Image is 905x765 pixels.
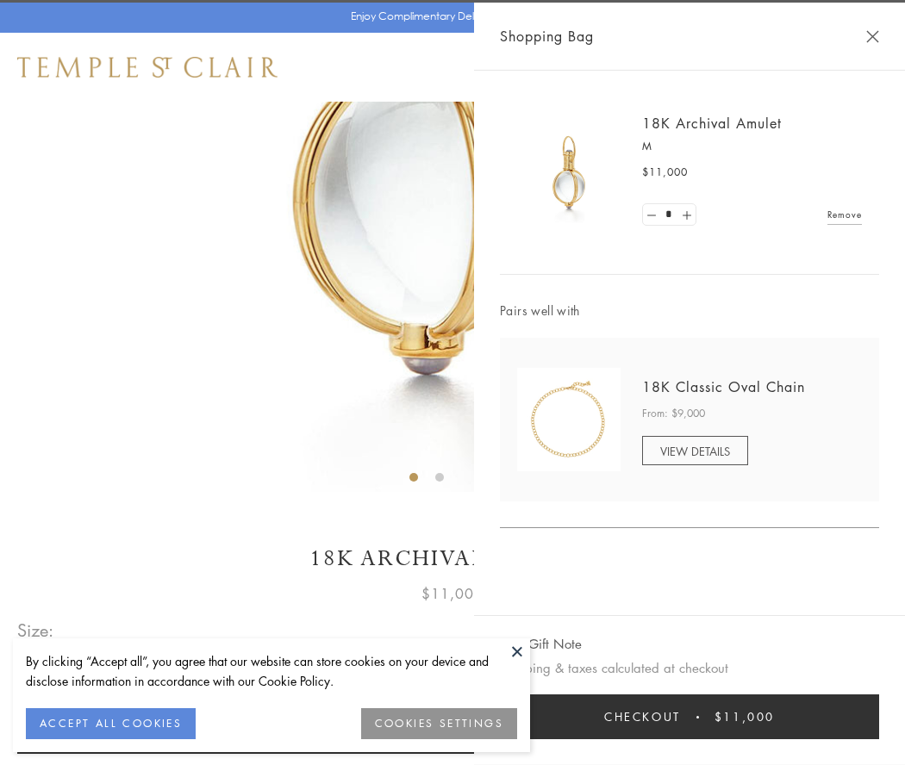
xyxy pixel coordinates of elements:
[500,657,879,679] p: Shipping & taxes calculated at checkout
[866,30,879,43] button: Close Shopping Bag
[17,616,55,644] span: Size:
[715,707,775,726] span: $11,000
[500,633,582,655] button: Add Gift Note
[500,25,594,47] span: Shopping Bag
[500,301,879,320] span: Pairs well with
[642,377,805,396] a: 18K Classic Oval Chain
[660,443,730,459] span: VIEW DETAILS
[17,57,278,78] img: Temple St. Clair
[17,544,888,574] h1: 18K Archival Amulet
[421,582,484,605] span: $11,000
[642,164,688,181] span: $11,000
[642,405,705,422] span: From: $9,000
[642,436,748,465] a: VIEW DETAILS
[351,8,546,25] p: Enjoy Complimentary Delivery & Returns
[643,204,660,226] a: Set quantity to 0
[642,138,862,155] p: M
[517,121,621,224] img: 18K Archival Amulet
[517,368,621,471] img: N88865-OV18
[642,114,782,133] a: 18K Archival Amulet
[604,707,681,726] span: Checkout
[827,205,862,224] a: Remove
[361,708,517,739] button: COOKIES SETTINGS
[500,694,879,739] button: Checkout $11,000
[677,204,695,226] a: Set quantity to 2
[26,651,517,691] div: By clicking “Accept all”, you agree that our website can store cookies on your device and disclos...
[26,708,196,739] button: ACCEPT ALL COOKIES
